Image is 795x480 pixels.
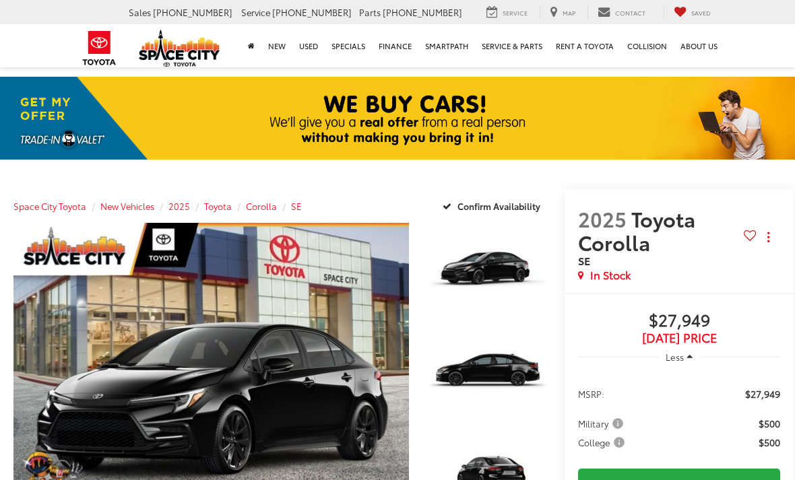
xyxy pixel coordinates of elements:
[457,200,540,212] span: Confirm Availability
[261,24,292,67] a: New
[621,24,674,67] a: Collision
[241,24,261,67] a: Home
[578,331,780,345] span: [DATE] Price
[757,226,780,249] button: Actions
[578,252,590,268] span: SE
[745,387,780,401] span: $27,949
[540,5,585,20] a: Map
[549,24,621,67] a: Rent a Toyota
[578,417,628,430] button: Military
[292,24,325,67] a: Used
[767,232,769,242] span: dropdown dots
[325,24,372,67] a: Specials
[674,24,724,67] a: About Us
[578,204,695,256] span: Toyota Corolla
[503,8,528,17] span: Service
[129,6,151,18] span: Sales
[100,200,154,212] a: New Vehicles
[359,6,381,18] span: Parts
[241,6,270,18] span: Service
[476,5,538,20] a: Service
[578,387,604,401] span: MSRP:
[422,324,552,422] img: 2025 Toyota Corolla SE
[168,200,190,212] a: 2025
[383,6,462,18] span: [PHONE_NUMBER]
[563,8,575,17] span: Map
[435,194,552,217] button: Confirm Availability
[422,221,552,319] img: 2025 Toyota Corolla SE
[74,26,125,70] img: Toyota
[153,6,232,18] span: [PHONE_NUMBER]
[475,24,549,67] a: Service & Parts
[590,267,631,283] span: In Stock
[759,436,780,449] span: $500
[13,200,86,212] a: Space City Toyota
[424,326,551,421] a: Expand Photo 2
[424,223,551,318] a: Expand Photo 1
[291,200,302,212] a: SE
[666,351,684,363] span: Less
[578,436,627,449] span: College
[691,8,711,17] span: Saved
[759,417,780,430] span: $500
[587,5,656,20] a: Contact
[578,204,627,233] span: 2025
[272,6,352,18] span: [PHONE_NUMBER]
[372,24,418,67] a: Finance
[664,5,721,20] a: My Saved Vehicles
[578,436,629,449] button: College
[204,200,232,212] a: Toyota
[615,8,645,17] span: Contact
[578,417,626,430] span: Military
[659,345,699,369] button: Less
[578,311,780,331] span: $27,949
[139,30,220,67] img: Space City Toyota
[418,24,475,67] a: SmartPath
[246,200,277,212] a: Corolla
